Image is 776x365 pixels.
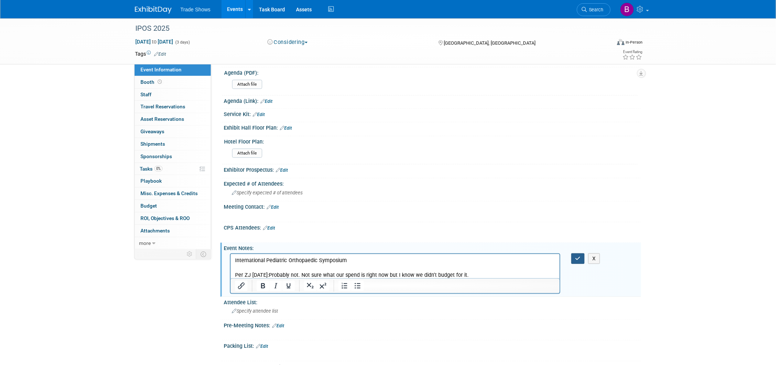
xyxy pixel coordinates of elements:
[140,141,165,147] span: Shipments
[140,215,190,221] span: ROI, Objectives & ROO
[140,203,157,209] span: Budget
[135,89,211,101] a: Staff
[224,96,641,105] div: Agenda (Link):
[282,281,295,291] button: Underline
[260,99,272,104] a: Edit
[139,240,151,246] span: more
[270,281,282,291] button: Italic
[280,126,292,131] a: Edit
[140,67,182,72] span: Event Information
[272,323,284,328] a: Edit
[224,109,641,118] div: Service Kit:
[4,3,325,25] body: Rich Text Area. Press ALT-0 for help.
[140,104,185,109] span: Travel Reservations
[232,190,303,195] span: Specify expected # of attendees
[263,226,275,231] a: Edit
[140,129,164,134] span: Giveaways
[232,308,278,314] span: Specify attendee list
[183,249,196,259] td: Personalize Event Tab Strip
[135,50,166,57] td: Tags
[567,38,643,49] div: Event Format
[253,112,265,117] a: Edit
[577,3,611,16] a: Search
[140,178,162,184] span: Playbook
[4,3,325,25] p: International Pediatric Orthopaedic Symposium Per ZJ [DATE]: Probably not. Not sure what our spen...
[351,281,364,291] button: Bullet list
[135,6,172,14] img: ExhibitDay
[135,150,211,163] a: Sponsorships
[588,253,600,264] button: X
[623,50,643,54] div: Event Rating
[180,7,211,12] span: Trade Shows
[224,67,638,77] div: Agenda (PDF):
[224,164,641,174] div: Exhibitor Prospectus:
[140,228,170,234] span: Attachments
[135,225,211,237] a: Attachments
[235,281,248,291] button: Insert/edit link
[135,76,211,88] a: Booth
[175,40,190,45] span: (3 days)
[224,201,641,211] div: Meeting Contact:
[135,212,211,224] a: ROI, Objectives & ROO
[224,340,641,350] div: Packing List:
[140,166,162,172] span: Tasks
[135,237,211,249] a: more
[587,7,604,12] span: Search
[135,126,211,138] a: Giveaways
[135,138,211,150] a: Shipments
[257,281,269,291] button: Bold
[135,101,211,113] a: Travel Reservations
[196,249,211,259] td: Toggle Event Tabs
[224,243,641,252] div: Event Notes:
[617,39,625,45] img: Format-Inperson.png
[276,168,288,173] a: Edit
[135,64,211,76] a: Event Information
[135,38,173,45] span: [DATE] [DATE]
[135,113,211,125] a: Asset Reservations
[140,92,151,97] span: Staff
[256,344,268,349] a: Edit
[224,136,638,145] div: Hotel Floor Plan:
[224,297,641,306] div: Attendee List:
[135,187,211,200] a: Misc. Expenses & Credits
[304,281,316,291] button: Subscript
[140,153,172,159] span: Sponsorships
[224,222,641,232] div: CPS Attendees:
[154,166,162,171] span: 0%
[135,200,211,212] a: Budget
[626,40,643,45] div: In-Person
[140,116,184,122] span: Asset Reservations
[444,40,535,46] span: [GEOGRAPHIC_DATA], [GEOGRAPHIC_DATA]
[154,52,166,57] a: Edit
[133,22,600,35] div: IPOS 2025
[317,281,329,291] button: Superscript
[156,79,163,85] span: Booth not reserved yet
[140,79,163,85] span: Booth
[265,38,311,46] button: Considering
[267,205,279,210] a: Edit
[231,254,560,278] iframe: Rich Text Area
[620,3,634,16] img: Becca Rensi
[151,39,158,45] span: to
[224,178,641,187] div: Expected # of Attendees:
[140,190,198,196] span: Misc. Expenses & Credits
[338,281,351,291] button: Numbered list
[135,163,211,175] a: Tasks0%
[224,320,641,329] div: Pre-Meeting Notes:
[135,175,211,187] a: Playbook
[224,122,641,132] div: Exhibit Hall Floor Plan:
